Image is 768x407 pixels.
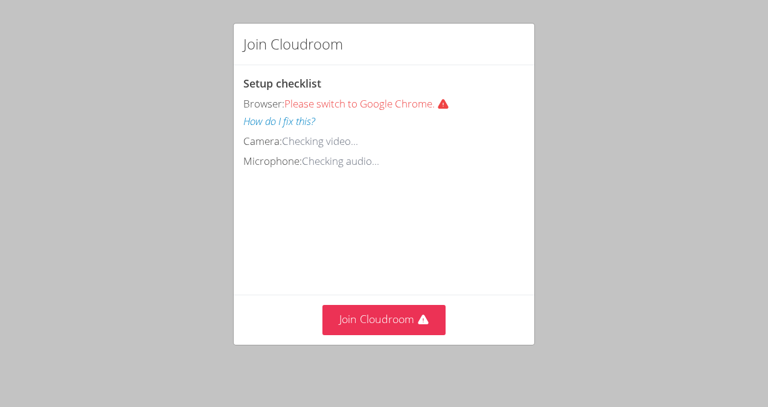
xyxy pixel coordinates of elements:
h2: Join Cloudroom [243,33,343,55]
span: Please switch to Google Chrome. [284,97,454,111]
span: Setup checklist [243,76,321,91]
span: Microphone: [243,154,302,168]
span: Checking audio... [302,154,379,168]
button: Join Cloudroom [322,305,446,335]
span: Checking video... [282,134,358,148]
button: How do I fix this? [243,113,315,130]
span: Browser: [243,97,284,111]
span: Camera: [243,134,282,148]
